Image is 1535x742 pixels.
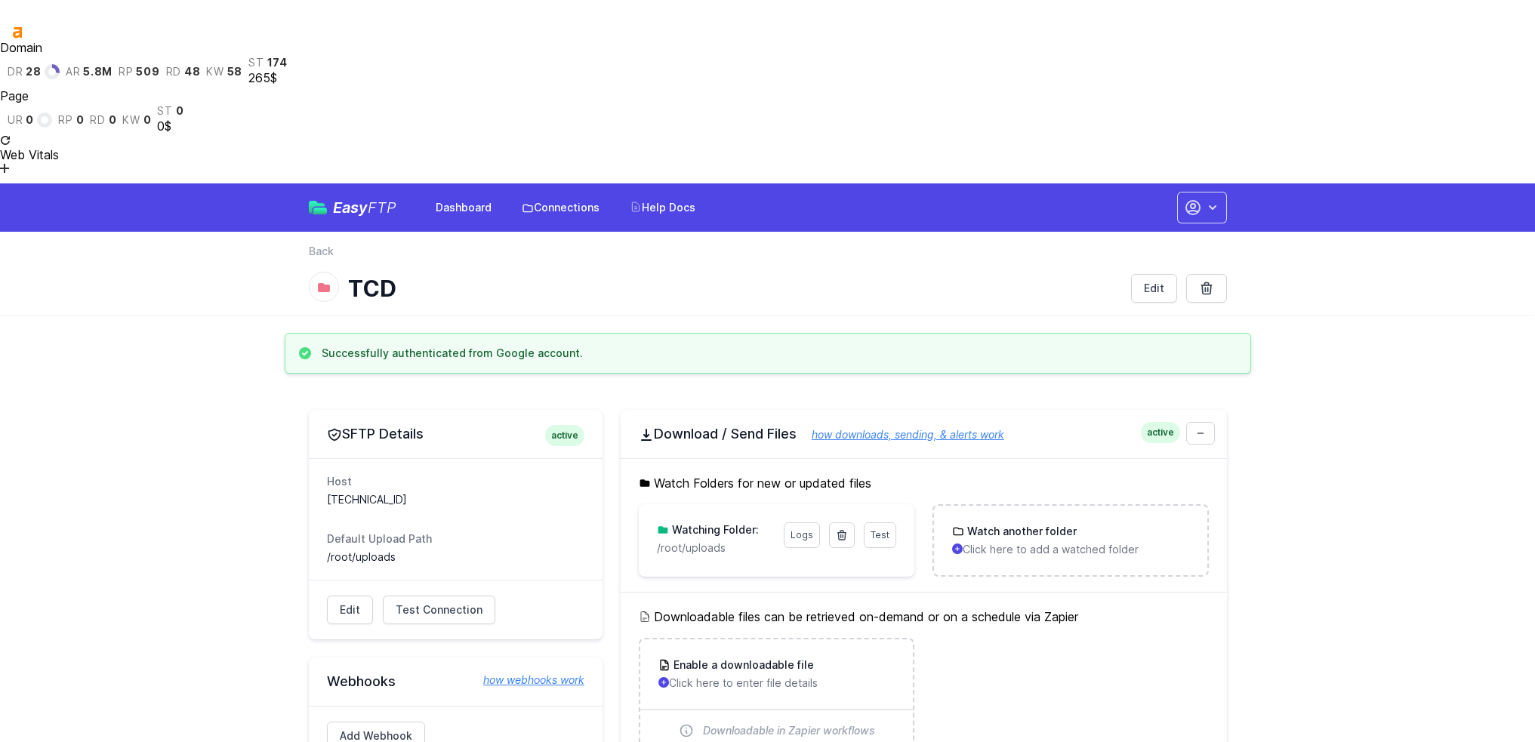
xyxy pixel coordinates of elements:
[248,57,264,69] span: st
[90,114,116,126] a: rd0
[864,522,896,548] a: Test
[309,244,334,259] a: Back
[327,531,584,546] dt: Default Upload Path
[396,602,482,617] span: Test Connection
[157,117,183,135] div: 0$
[143,114,152,126] span: 0
[621,194,704,221] a: Help Docs
[513,194,609,221] a: Connections
[670,657,814,673] h3: Enable a downloadable file
[658,676,895,691] p: Click here to enter file details
[176,105,184,117] span: 0
[1131,274,1177,303] a: Edit
[248,69,288,87] div: 265$
[267,57,288,69] span: 174
[952,542,1188,557] p: Click here to add a watched folder
[309,244,1227,268] nav: Breadcrumb
[206,66,223,78] span: kw
[309,201,327,214] img: easyftp_logo.png
[333,200,396,215] span: Easy
[8,114,23,126] span: ur
[83,66,113,78] span: 5.8M
[26,114,34,126] span: 0
[184,66,200,78] span: 48
[639,608,1209,626] h5: Downloadable files can be retrieved on-demand or on a schedule via Zapier
[703,723,875,738] span: Downloadable in Zapier workflows
[119,66,160,78] a: rp509
[119,66,133,78] span: rp
[166,66,201,78] a: rd48
[327,550,584,565] dd: /root/uploads
[136,66,159,78] span: 509
[657,540,775,556] p: /root/uploads
[327,425,584,443] h2: SFTP Details
[58,114,72,126] span: rp
[964,524,1077,539] h3: Watch another folder
[639,425,1209,443] h2: Download / Send Files
[327,596,373,624] a: Edit
[157,105,172,117] span: st
[8,112,52,128] a: ur0
[545,425,584,446] span: active
[468,673,584,688] a: how webhooks work
[122,114,151,126] a: kw0
[76,114,85,126] span: 0
[309,200,396,215] a: EasyFTP
[66,66,113,78] a: ar5.8M
[322,346,583,361] h3: Successfully authenticated from Google account.
[58,114,84,126] a: rp0
[248,57,288,69] a: st174
[109,114,117,126] span: 0
[90,114,105,126] span: rd
[26,66,41,78] span: 28
[327,492,584,507] dd: [TECHNICAL_ID]
[871,529,889,540] span: Test
[348,275,1119,302] h1: TCD
[227,66,242,78] span: 58
[166,66,181,78] span: rd
[669,522,759,537] h3: Watching Folder:
[206,66,242,78] a: kw58
[639,474,1209,492] h5: Watch Folders for new or updated files
[368,199,396,217] span: FTP
[8,64,60,79] a: dr28
[383,596,495,624] a: Test Connection
[327,673,584,691] h2: Webhooks
[157,105,183,117] a: st0
[1141,422,1180,443] span: active
[784,522,820,548] a: Logs
[934,506,1207,575] a: Watch another folder Click here to add a watched folder
[122,114,140,126] span: kw
[66,66,80,78] span: ar
[1459,667,1517,724] iframe: Drift Widget Chat Controller
[327,474,584,489] dt: Host
[8,66,23,78] span: dr
[797,428,1004,441] a: how downloads, sending, & alerts work
[427,194,501,221] a: Dashboard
